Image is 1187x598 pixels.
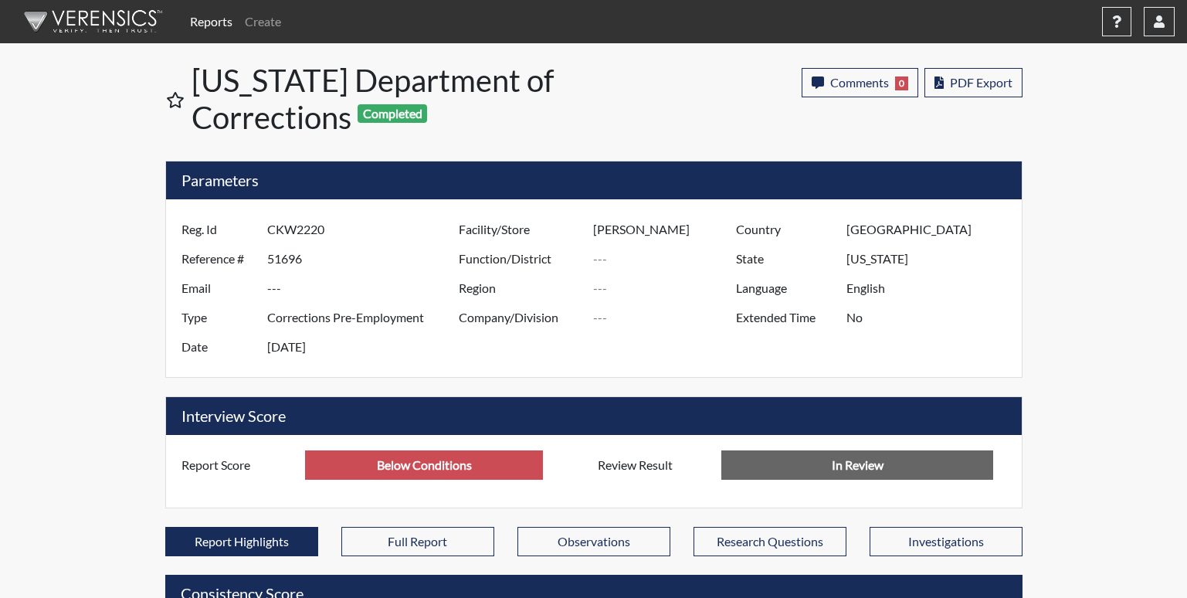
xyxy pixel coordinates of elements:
[447,244,594,274] label: Function/District
[721,450,993,480] input: No Decision
[895,76,908,90] span: 0
[694,527,846,556] button: Research Questions
[593,274,740,303] input: ---
[341,527,494,556] button: Full Report
[305,450,543,480] input: ---
[447,215,594,244] label: Facility/Store
[846,215,1017,244] input: ---
[447,274,594,303] label: Region
[517,527,670,556] button: Observations
[166,397,1022,435] h5: Interview Score
[724,274,846,303] label: Language
[267,215,463,244] input: ---
[586,450,722,480] label: Review Result
[166,161,1022,199] h5: Parameters
[593,303,740,332] input: ---
[267,332,463,362] input: ---
[846,274,1017,303] input: ---
[593,244,740,274] input: ---
[170,244,267,274] label: Reference #
[724,215,846,244] label: Country
[170,303,267,332] label: Type
[267,274,463,303] input: ---
[184,6,239,37] a: Reports
[358,104,427,123] span: Completed
[165,527,318,556] button: Report Highlights
[170,274,267,303] label: Email
[950,75,1012,90] span: PDF Export
[192,62,595,136] h1: [US_STATE] Department of Corrections
[447,303,594,332] label: Company/Division
[267,303,463,332] input: ---
[870,527,1023,556] button: Investigations
[267,244,463,274] input: ---
[802,68,918,97] button: Comments0
[846,244,1017,274] input: ---
[846,303,1017,332] input: ---
[724,303,846,332] label: Extended Time
[830,75,889,90] span: Comments
[170,332,267,362] label: Date
[924,68,1023,97] button: PDF Export
[170,215,267,244] label: Reg. Id
[170,450,306,480] label: Report Score
[239,6,287,37] a: Create
[593,215,740,244] input: ---
[724,244,846,274] label: State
